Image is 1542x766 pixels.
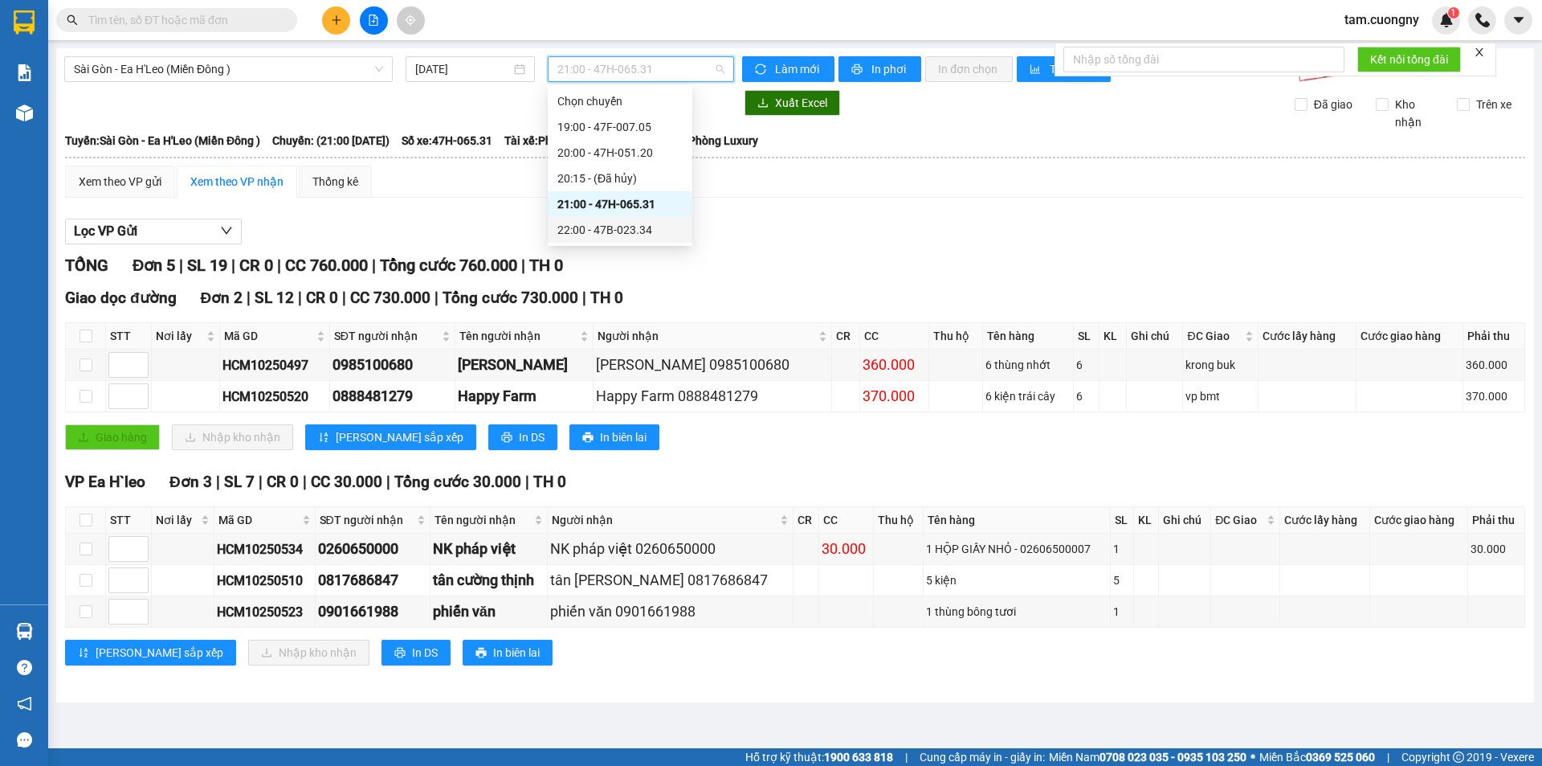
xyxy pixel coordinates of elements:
[1099,323,1127,350] th: KL
[305,424,476,450] button: sort-ascending[PERSON_NAME] sắp xếp
[216,473,220,491] span: |
[306,289,338,307] span: CR 0
[596,354,829,376] div: [PERSON_NAME] 0985100680
[316,596,430,628] td: 0901661988
[239,256,273,275] span: CR 0
[412,644,438,662] span: In DS
[106,323,152,350] th: STT
[214,596,315,628] td: HCM10250523
[744,90,840,116] button: downloadXuất Excel
[851,63,865,76] span: printer
[394,473,521,491] span: Tổng cước 30.000
[430,534,548,565] td: NK pháp việt
[793,507,819,534] th: CR
[1258,323,1356,350] th: Cước lấy hàng
[1185,356,1255,374] div: krong buk
[1127,323,1184,350] th: Ghi chú
[433,569,545,592] div: tân cường thịnh
[277,256,281,275] span: |
[557,195,683,213] div: 21:00 - 47H-065.31
[1468,507,1524,534] th: Phải thu
[1017,56,1111,82] button: bar-chartThống kê
[863,385,926,408] div: 370.000
[65,473,145,491] span: VP Ea H`leo
[459,327,577,345] span: Tên người nhận
[17,696,32,711] span: notification
[1357,47,1461,72] button: Kết nối tổng đài
[332,354,452,376] div: 0985100680
[598,327,815,345] span: Người nhận
[1049,748,1246,766] span: Miền Nam
[1466,356,1522,374] div: 360.000
[1466,387,1522,405] div: 370.000
[156,511,198,529] span: Nơi lấy
[1450,7,1456,18] span: 1
[455,381,594,412] td: Happy Farm
[318,569,427,592] div: 0817686847
[1307,96,1359,113] span: Đã giao
[1453,752,1464,763] span: copyright
[1439,13,1454,27] img: icon-new-feature
[220,381,330,412] td: HCM10250520
[557,221,683,239] div: 22:00 - 47B-023.34
[1113,540,1132,558] div: 1
[501,432,512,444] span: printer
[415,60,511,78] input: 11/10/2025
[905,748,908,766] span: |
[926,571,1108,589] div: 5 kiện
[529,256,563,275] span: TH 0
[475,647,487,660] span: printer
[172,424,293,450] button: downloadNhập kho nhận
[1030,63,1043,76] span: bar-chart
[217,571,312,591] div: HCM10250510
[372,256,376,275] span: |
[757,97,769,110] span: download
[1332,10,1432,30] span: tam.cuongny
[267,473,299,491] span: CR 0
[775,94,827,112] span: Xuất Excel
[1113,603,1132,621] div: 1
[402,132,492,150] span: Số xe: 47H-065.31
[550,569,790,592] div: tân [PERSON_NAME] 0817686847
[272,132,390,150] span: Chuyến: (21:00 [DATE])
[65,219,242,244] button: Lọc VP Gửi
[78,647,89,660] span: sort-ascending
[533,473,566,491] span: TH 0
[458,385,591,408] div: Happy Farm
[65,640,236,666] button: sort-ascending[PERSON_NAME] sắp xếp
[331,14,342,26] span: plus
[14,10,35,35] img: logo-vxr
[16,623,33,640] img: warehouse-icon
[926,603,1108,621] div: 1 thùng bông tươi
[1076,356,1096,374] div: 6
[381,640,451,666] button: printerIn DS
[822,538,871,560] div: 30.000
[17,660,32,675] span: question-circle
[169,473,212,491] span: Đơn 3
[1250,754,1255,760] span: ⚪️
[259,473,263,491] span: |
[819,507,874,534] th: CC
[311,473,382,491] span: CC 30.000
[394,647,406,660] span: printer
[582,289,586,307] span: |
[1471,540,1521,558] div: 30.000
[525,473,529,491] span: |
[380,256,517,275] span: Tổng cước 760.000
[926,540,1108,558] div: 1 HỘP GIẤY NHỎ - 02606500007
[74,221,137,241] span: Lọc VP Gửi
[222,387,327,407] div: HCM10250520
[433,538,545,560] div: NK pháp việt
[217,539,312,559] div: HCM10250534
[16,104,33,121] img: warehouse-icon
[1370,507,1468,534] th: Cước giao hàng
[985,387,1071,405] div: 6 kiện trái cây
[550,538,790,560] div: NK pháp việt 0260650000
[1470,96,1518,113] span: Trên xe
[316,534,430,565] td: 0260650000
[247,289,251,307] span: |
[488,424,557,450] button: printerIn DS
[557,57,724,81] span: 21:00 - 47H-065.31
[1306,751,1375,764] strong: 0369 525 060
[214,534,315,565] td: HCM10250534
